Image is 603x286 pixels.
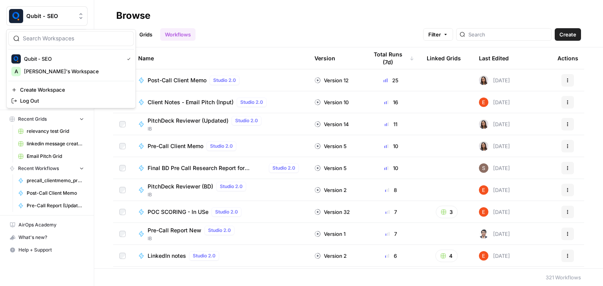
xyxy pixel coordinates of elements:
[160,28,196,41] a: Workflows
[368,186,414,194] div: 8
[555,28,581,41] button: Create
[138,226,302,242] a: Pre-Call Report NewStudio 2.0IB
[27,128,84,135] span: relevancy test Grid
[135,28,157,41] a: Grids
[23,34,129,42] input: Search Workspaces
[15,125,88,138] a: relevancy test Grid
[138,98,302,107] a: Client Notes - Email Pitch (Input)Studio 2.0
[6,6,88,26] button: Workspace: Qubit - SEO
[314,164,347,172] div: Version 5
[220,183,243,190] span: Studio 2.0
[116,28,132,41] a: All
[479,207,488,217] img: ajf8yqgops6ssyjpn8789yzw4nvp
[479,98,488,107] img: ajf8yqgops6ssyjpn8789yzw4nvp
[18,246,84,253] span: Help + Support
[272,165,295,172] span: Studio 2.0
[428,31,441,38] span: Filter
[9,9,23,23] img: Qubit - SEO Logo
[215,208,238,215] span: Studio 2.0
[138,163,302,173] a: Final BD Pre Call Research Report for HubspotStudio 2.0
[15,67,18,75] span: A
[6,113,88,125] button: Recent Grids
[479,229,488,239] img: 35tz4koyam3fgiezpr65b8du18d9
[479,163,488,173] img: r1t4d3bf2vn6qf7wuwurvsp061ux
[20,86,128,94] span: Create Workspace
[11,54,21,63] img: Qubit - SEO Logo
[479,185,510,195] div: [DATE]
[210,143,233,150] span: Studio 2.0
[240,99,263,106] span: Studio 2.0
[27,177,84,184] span: precall_clientmemo_prerevenue_sagar
[138,47,302,69] div: Name
[479,119,510,129] div: [DATE]
[18,221,84,228] span: AirOps Academy
[368,142,414,150] div: 10
[20,97,128,105] span: Log Out
[436,206,458,218] button: 3
[27,153,84,160] span: Email Pitch Grid
[314,186,347,194] div: Version 2
[368,208,414,216] div: 7
[435,250,458,262] button: 4
[138,116,302,132] a: PitchDeck Reviewer (Updated)Studio 2.0IB
[148,208,208,216] span: POC SCORING - In USe
[148,252,186,260] span: LinkedIn notes
[138,182,302,198] a: PitchDeck Reviewer (BD)Studio 2.0IB
[27,202,84,209] span: Pre-Call Report (Updated)
[468,31,548,38] input: Search
[138,251,302,261] a: LinkedIn notesStudio 2.0
[368,252,414,260] div: 6
[213,77,236,84] span: Studio 2.0
[479,185,488,195] img: ajf8yqgops6ssyjpn8789yzw4nvp
[479,76,488,85] img: 141n3bijxpn8h033wqhh0520kuqr
[314,208,350,216] div: Version 32
[27,190,84,197] span: Post-Call Client Memo
[427,47,461,69] div: Linked Grids
[368,98,414,106] div: 16
[8,95,134,106] a: Log Out
[479,251,510,261] div: [DATE]
[138,141,302,151] a: Pre-Call Client MemoStudio 2.0
[479,229,510,239] div: [DATE]
[24,67,128,75] span: [PERSON_NAME]'s Workspace
[138,76,302,85] a: Post-Call Client MemoStudio 2.0
[15,174,88,187] a: precall_clientmemo_prerevenue_sagar
[6,29,136,108] div: Workspace: Qubit - SEO
[138,207,302,217] a: POC SCORING - In USeStudio 2.0
[15,150,88,163] a: Email Pitch Grid
[26,12,74,20] span: Qubit - SEO
[546,273,581,281] div: 321 Workflows
[148,98,234,106] span: Client Notes - Email Pitch (Input)
[479,163,510,173] div: [DATE]
[314,142,347,150] div: Version 5
[148,76,206,84] span: Post-Call Client Memo
[314,230,345,238] div: Version 1
[208,227,231,234] span: Studio 2.0
[479,207,510,217] div: [DATE]
[18,165,59,172] span: Recent Workflows
[368,164,414,172] div: 10
[148,226,201,234] span: Pre-Call Report New
[6,231,88,244] button: What's new?
[479,98,510,107] div: [DATE]
[6,219,88,231] a: AirOps Academy
[148,117,228,125] span: PitchDeck Reviewer (Updated)
[368,47,414,69] div: Total Runs (7d)
[193,252,216,259] span: Studio 2.0
[24,55,121,63] span: Qubit - SEO
[314,47,335,69] div: Version
[314,76,349,84] div: Version 12
[557,47,578,69] div: Actions
[148,125,265,132] span: IB
[6,244,88,256] button: Help + Support
[148,164,266,172] span: Final BD Pre Call Research Report for Hubspot
[423,28,453,41] button: Filter
[368,230,414,238] div: 7
[479,141,488,151] img: 141n3bijxpn8h033wqhh0520kuqr
[7,232,87,243] div: What's new?
[479,141,510,151] div: [DATE]
[27,140,84,147] span: linkedin message creator [PERSON_NAME]
[116,9,150,22] div: Browse
[15,138,88,150] a: linkedin message creator [PERSON_NAME]
[368,76,414,84] div: 25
